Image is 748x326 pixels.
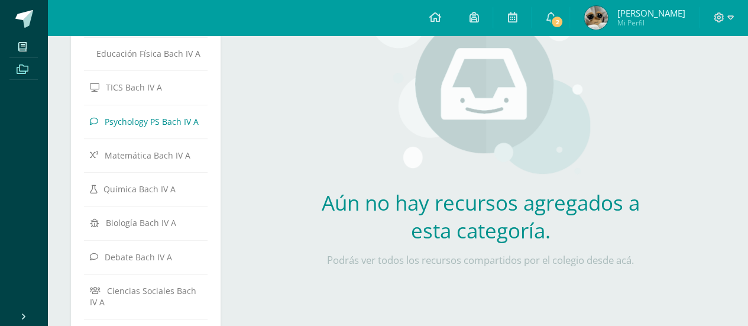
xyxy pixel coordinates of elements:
span: TICS Bach IV A [106,82,162,93]
p: Podrás ver todos los recursos compartidos por el colegio desde acá. [306,254,655,267]
span: 2 [551,15,564,28]
span: Educación Física Bach IV A [96,48,200,59]
span: Matemática Bach IV A [105,150,190,161]
a: Química Bach IV A [90,178,202,199]
span: [PERSON_NAME] [617,7,685,19]
a: Ciencias Sociales Bach IV A [90,280,202,312]
a: Biología Bach IV A [90,212,202,233]
a: TICS Bach IV A [90,76,202,98]
a: Debate Bach IV A [90,246,202,267]
span: Psychology PS Bach IV A [105,115,199,127]
a: Psychology PS Bach IV A [90,111,202,132]
span: Debate Bach IV A [105,251,172,262]
h2: Aún no hay recursos agregados a esta categoría. [306,189,655,244]
a: Matemática Bach IV A [90,144,202,166]
span: Mi Perfil [617,18,685,28]
span: Biología Bach IV A [106,217,176,228]
img: b60ff262579238215852a2d78c5a5fcd.png [584,6,608,30]
span: Química Bach IV A [103,183,176,195]
a: Educación Física Bach IV A [90,43,202,64]
span: Ciencias Sociales Bach IV A [90,285,196,308]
